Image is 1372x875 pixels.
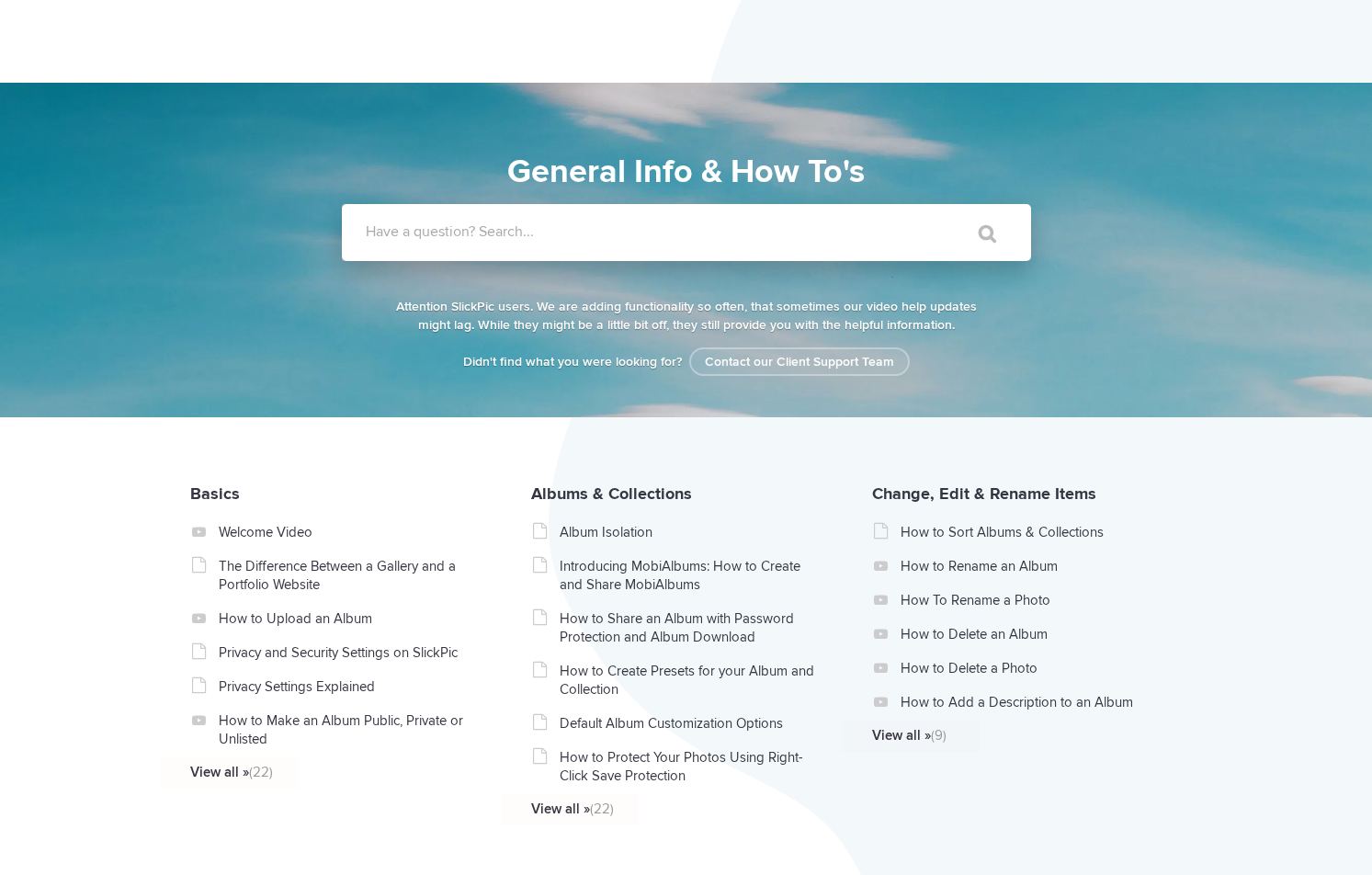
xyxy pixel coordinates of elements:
a: How to Sort Albums & Collections [901,523,1161,541]
a: How to Delete a Photo [901,659,1161,677]
a: How to Create Presets for your Album and Collection [560,662,820,699]
a: Contact our Client Support Team [689,347,910,376]
label: Have a question? Search... [366,222,1055,241]
a: Change, Edit & Rename Items [872,483,1096,504]
p: Attention SlickPic users. We are adding functionality so often, that sometimes our video help upd... [392,298,981,335]
a: How to Add a Description to an Album [901,693,1161,711]
a: Albums & Collections [531,483,692,504]
a: How to Rename an Album [901,557,1161,575]
a: Privacy Settings Explained [219,677,479,696]
a: Album Isolation [560,523,820,541]
p: Didn't find what you were looking for? [392,353,981,371]
a: Default Album Customization Options [560,714,820,733]
a: View all »(22) [190,763,450,781]
h1: General Info & How To's [259,147,1114,197]
a: Privacy and Security Settings on SlickPic [219,643,479,662]
a: View all »(9) [872,726,1132,744]
a: Introducing MobiAlbums: How to Create and Share MobiAlbums [560,557,820,594]
a: The Difference Between a Gallery and a Portfolio Website [219,557,479,594]
a: How To Rename a Photo [901,591,1161,609]
a: View all »(22) [531,800,791,818]
a: How to Protect Your Photos Using Right-Click Save Protection [560,748,820,785]
a: How to Delete an Album [901,625,1161,643]
a: How to Make an Album Public, Private or Unlisted [219,711,479,748]
a: Basics [190,483,240,504]
input:  [940,211,1017,256]
a: How to Upload an Album [219,609,479,628]
a: Welcome Video [219,523,479,541]
a: How to Share an Album with Password Protection and Album Download [560,609,820,646]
